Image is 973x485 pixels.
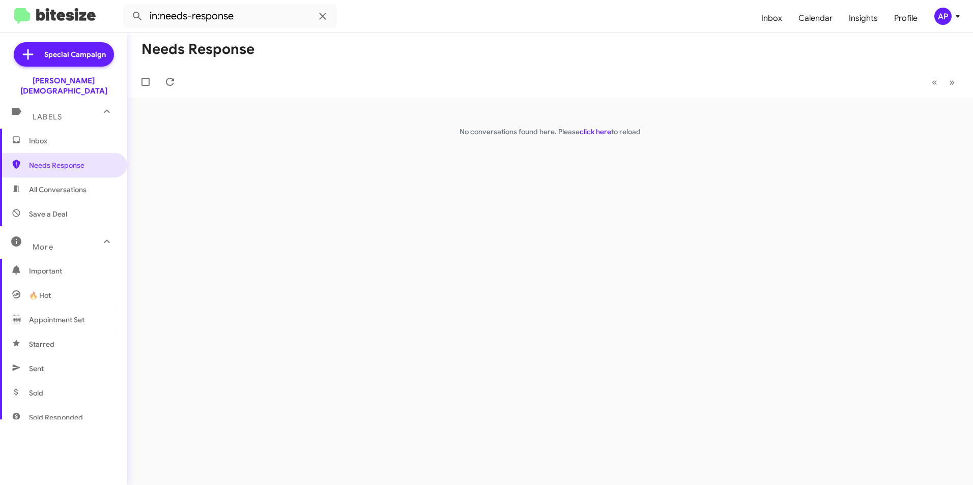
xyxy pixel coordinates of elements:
[29,388,43,398] span: Sold
[29,185,87,195] span: All Conversations
[841,4,886,33] a: Insights
[29,315,84,325] span: Appointment Set
[949,76,955,88] span: »
[29,290,51,300] span: 🔥 Hot
[932,76,937,88] span: «
[29,339,54,349] span: Starred
[790,4,841,33] a: Calendar
[33,243,53,252] span: More
[29,160,116,170] span: Needs Response
[886,4,926,33] a: Profile
[29,136,116,146] span: Inbox
[141,41,254,57] h1: Needs Response
[29,266,116,276] span: Important
[29,209,67,219] span: Save a Deal
[943,72,961,93] button: Next
[29,363,44,374] span: Sent
[127,127,973,137] p: No conversations found here. Please to reload
[926,8,962,25] button: AP
[33,112,62,122] span: Labels
[753,4,790,33] a: Inbox
[123,4,337,28] input: Search
[934,8,952,25] div: AP
[29,412,83,422] span: Sold Responded
[580,127,611,136] a: click here
[14,42,114,67] a: Special Campaign
[926,72,961,93] nav: Page navigation example
[926,72,943,93] button: Previous
[44,49,106,59] span: Special Campaign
